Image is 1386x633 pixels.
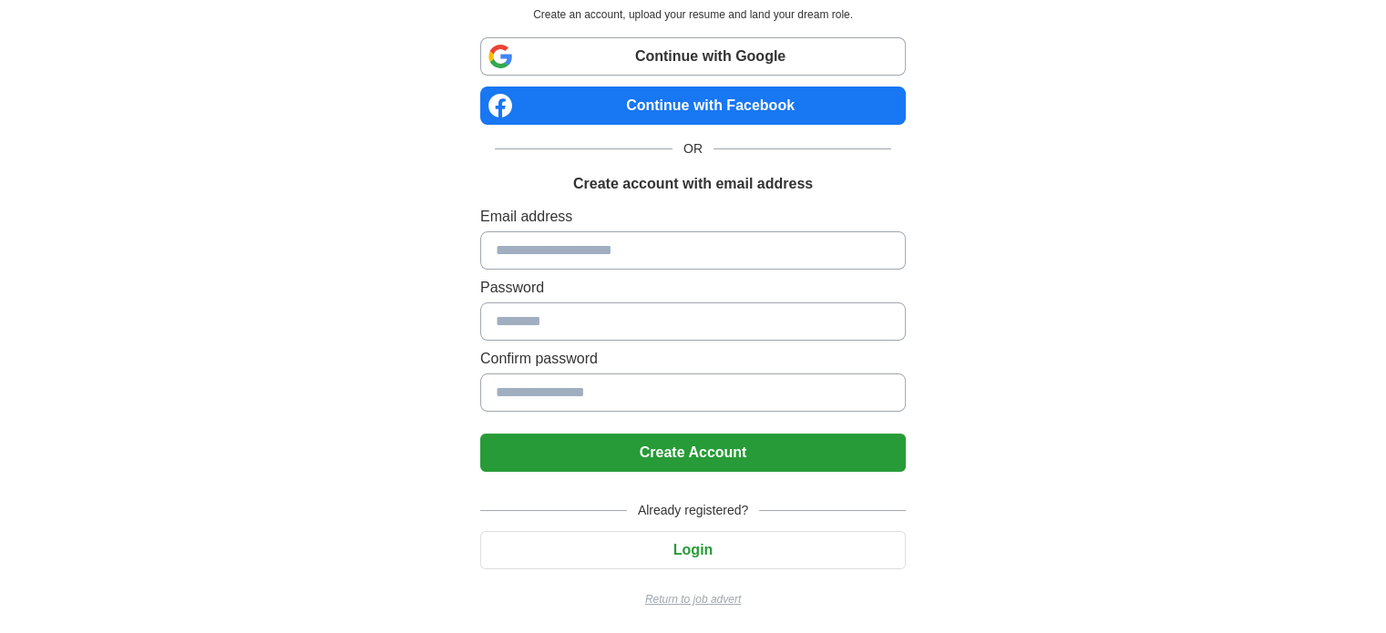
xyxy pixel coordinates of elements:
[480,531,906,569] button: Login
[480,434,906,472] button: Create Account
[627,501,759,520] span: Already registered?
[480,206,906,228] label: Email address
[484,6,902,23] p: Create an account, upload your resume and land your dream role.
[573,173,813,195] h1: Create account with email address
[480,591,906,607] a: Return to job advert
[480,277,906,299] label: Password
[672,139,714,158] span: OR
[480,542,906,557] a: Login
[480,348,906,370] label: Confirm password
[480,37,906,76] a: Continue with Google
[480,87,906,125] a: Continue with Facebook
